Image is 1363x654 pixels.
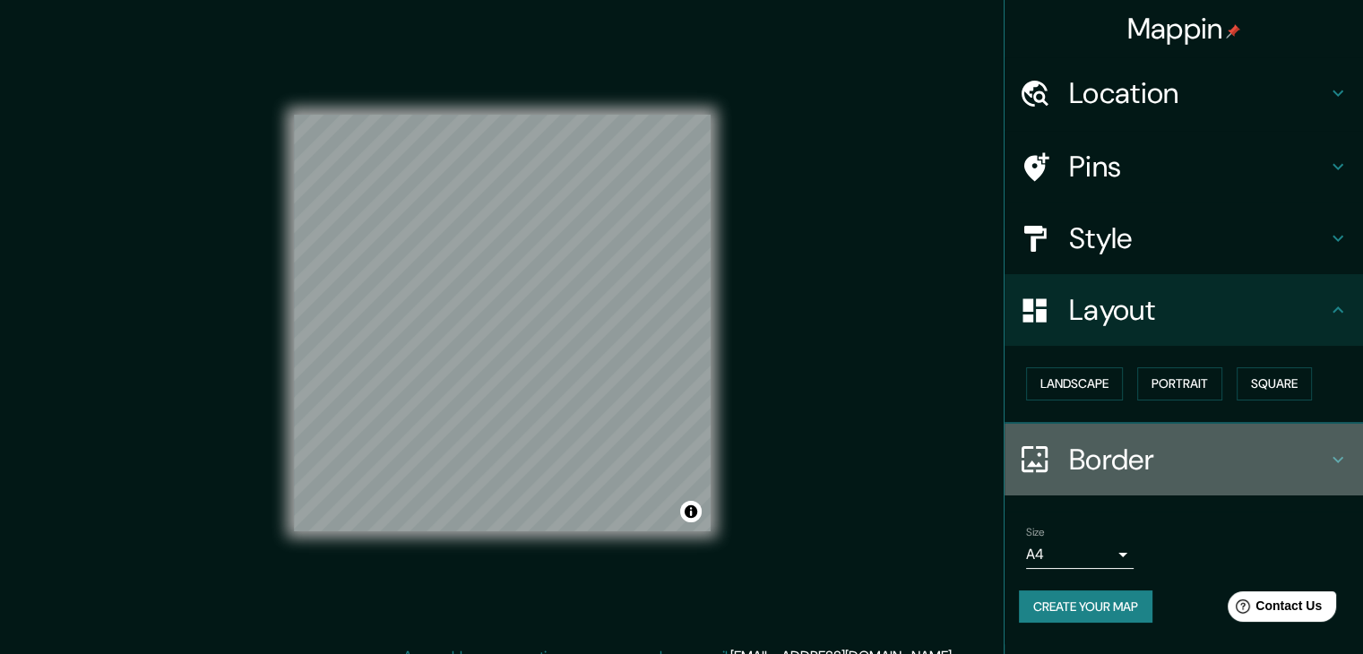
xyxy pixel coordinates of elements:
[1069,220,1327,256] h4: Style
[1237,367,1312,400] button: Square
[1005,424,1363,495] div: Border
[1069,442,1327,478] h4: Border
[1005,131,1363,202] div: Pins
[1026,524,1045,539] label: Size
[1019,590,1152,624] button: Create your map
[1226,24,1240,39] img: pin-icon.png
[1026,367,1123,400] button: Landscape
[1069,292,1327,328] h4: Layout
[1026,540,1134,569] div: A4
[1005,202,1363,274] div: Style
[294,115,711,531] canvas: Map
[1137,367,1222,400] button: Portrait
[680,501,702,522] button: Toggle attribution
[1203,584,1343,634] iframe: Help widget launcher
[1069,149,1327,185] h4: Pins
[1005,274,1363,346] div: Layout
[1005,57,1363,129] div: Location
[1069,75,1327,111] h4: Location
[1127,11,1241,47] h4: Mappin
